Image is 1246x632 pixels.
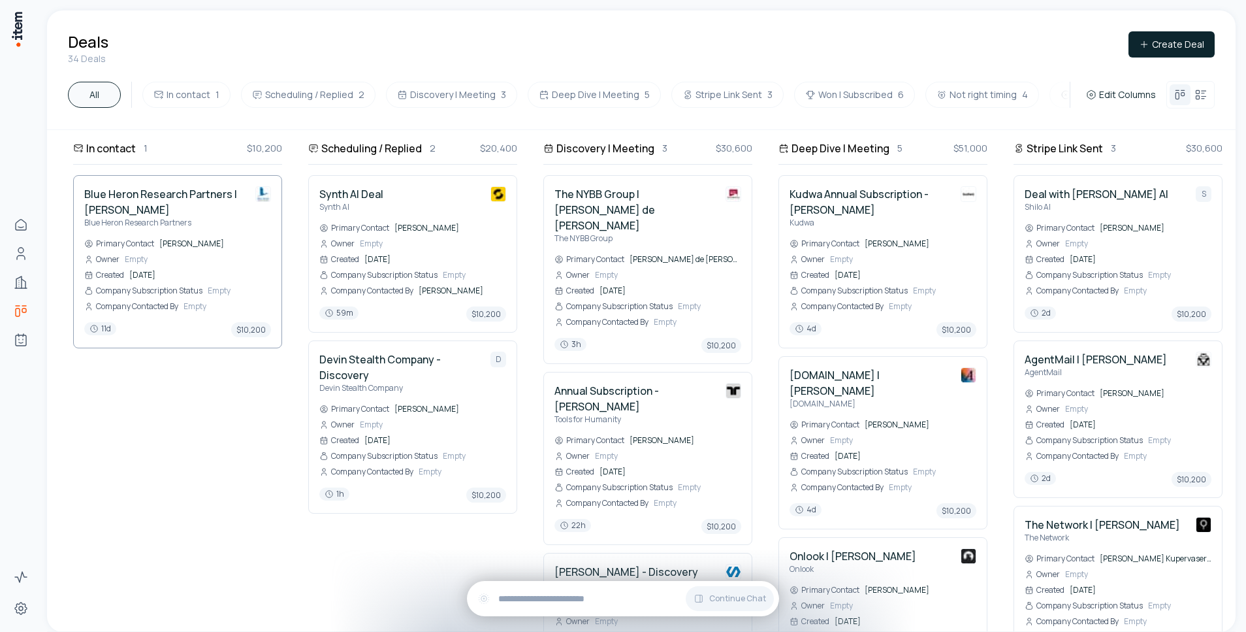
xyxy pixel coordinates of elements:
[654,317,741,327] span: Empty
[1025,585,1064,595] div: Created
[319,307,359,322] button: 59m
[364,254,506,265] span: [DATE]
[790,548,916,564] h4: Onlook | [PERSON_NAME]
[790,367,950,399] h4: [DOMAIN_NAME] | [PERSON_NAME]
[1100,223,1211,233] span: [PERSON_NAME]
[84,186,271,337] a: Blue Heron Research Partners | [PERSON_NAME]Blue Heron Research PartnersBlue Heron Research Partn...
[466,307,506,322] span: $10,200
[319,435,359,446] div: Created
[1025,616,1119,627] div: Company Contacted By
[767,88,773,101] span: 3
[184,301,271,312] span: Empty
[554,383,741,534] a: Annual Subscription - [PERSON_NAME]Tools for HumanityTools for HumanityPrimary Contact[PERSON_NAM...
[1025,435,1143,446] div: Company Subscription Status
[790,186,950,218] h4: Kudwa Annual Subscription - [PERSON_NAME]
[554,467,594,477] div: Created
[554,519,591,534] button: 22h
[86,141,136,156] h3: In contact
[1025,517,1180,533] h4: The Network | [PERSON_NAME]
[319,202,383,212] p: Synth AI
[913,467,976,477] span: Empty
[1025,451,1119,461] div: Company Contacted By
[865,420,976,430] span: [PERSON_NAME]
[701,338,741,353] span: $10,200
[543,372,752,545] div: Annual Subscription - [PERSON_NAME]Tools for HumanityTools for HumanityPrimary Contact[PERSON_NAM...
[1124,286,1211,296] span: Empty
[1172,307,1211,322] span: $10,200
[835,616,976,627] span: [DATE]
[319,286,413,296] div: Company Contacted By
[599,467,741,477] span: [DATE]
[554,254,624,265] div: Primary Contact
[790,286,908,296] div: Company Subscription Status
[319,467,413,477] div: Company Contacted By
[8,298,34,324] a: Deals
[1025,388,1094,399] div: Primary Contact
[790,239,859,249] div: Primary Contact
[319,186,383,202] h4: Synth AI Deal
[73,175,282,348] div: Blue Heron Research Partners | [PERSON_NAME]Blue Heron Research PartnersBlue Heron Research Partn...
[84,239,154,249] div: Primary Contact
[1025,186,1211,322] a: Deal with [PERSON_NAME] AIShilo AISPrimary Contact[PERSON_NAME]OwnerEmptyCreated[DATE]Company Sub...
[791,141,889,156] h3: Deep Dive | Meeting
[790,254,825,265] div: Owner
[554,338,586,353] button: 3h
[1025,286,1119,296] div: Company Contacted By
[1111,141,1116,156] p: 3
[543,175,752,364] div: The NYBB Group | [PERSON_NAME] de [PERSON_NAME]The NYBB GroupThe NYBB GroupPrimary Contact[PERSON...
[889,482,976,493] span: Empty
[554,301,673,312] div: Company Subscription Status
[308,175,517,333] div: Synth AI DealSynth AISynth AIPrimary Contact[PERSON_NAME]OwnerEmptyCreated[DATE]Company Subscript...
[84,218,245,228] p: Blue Heron Research Partners
[10,10,24,48] img: Item Brain Logo
[430,141,436,156] p: 2
[241,82,375,108] button: Scheduling / Replied2
[319,254,359,265] div: Created
[1100,554,1211,564] span: [PERSON_NAME] Kupervaser [PERSON_NAME]
[835,451,976,461] span: [DATE]
[790,503,822,516] span: 4d
[466,488,506,503] span: $10,200
[961,367,976,383] img: Arcade.dev
[8,327,34,353] a: Agents
[778,356,987,529] div: [DOMAIN_NAME] | [PERSON_NAME][DOMAIN_NAME]Arcade.devPrimary Contact[PERSON_NAME]OwnerEmptyCreated...
[319,239,355,249] div: Owner
[1025,533,1180,543] p: The Network
[662,141,667,156] p: 3
[319,352,506,503] a: Devin Stealth Company - DiscoveryDevin Stealth CompanyDPrimary Contact[PERSON_NAME]OwnerEmptyCrea...
[68,52,108,65] p: 34 Deals
[1022,88,1028,101] span: 4
[68,82,121,108] button: All
[1025,352,1211,487] a: AgentMail | [PERSON_NAME]AgentMailAgentMailPrimary Contact[PERSON_NAME]OwnerEmptyCreated[DATE]Com...
[554,580,698,590] p: Sherpa Recovery
[913,286,976,296] span: Empty
[129,270,271,280] span: [DATE]
[936,322,976,337] span: $10,200
[790,503,822,518] button: 4d
[1025,420,1064,430] div: Created
[554,286,594,296] div: Created
[321,141,422,156] h3: Scheduling / Replied
[386,82,517,108] button: Discovery | Meeting3
[8,564,34,590] a: Activity
[319,352,480,383] h4: Devin Stealth Company - Discovery
[308,341,517,514] div: Devin Stealth Company - DiscoveryDevin Stealth CompanyDPrimary Contact[PERSON_NAME]OwnerEmptyCrea...
[790,270,829,280] div: Created
[319,223,389,233] div: Primary Contact
[726,186,741,202] img: The NYBB Group
[554,519,591,532] span: 22h
[953,141,987,156] span: $51,000
[554,383,715,414] h4: Annual Subscription - [PERSON_NAME]
[8,269,34,295] a: Companies
[419,286,506,296] span: [PERSON_NAME]
[1070,420,1211,430] span: [DATE]
[554,451,590,461] div: Owner
[394,223,506,233] span: [PERSON_NAME]
[1025,601,1143,611] div: Company Subscription Status
[790,564,916,574] p: Onlook
[794,82,915,108] button: Won | Subscribed6
[84,322,116,337] button: 11d
[1172,472,1211,487] span: $10,200
[247,141,282,156] span: $10,200
[554,270,590,280] div: Owner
